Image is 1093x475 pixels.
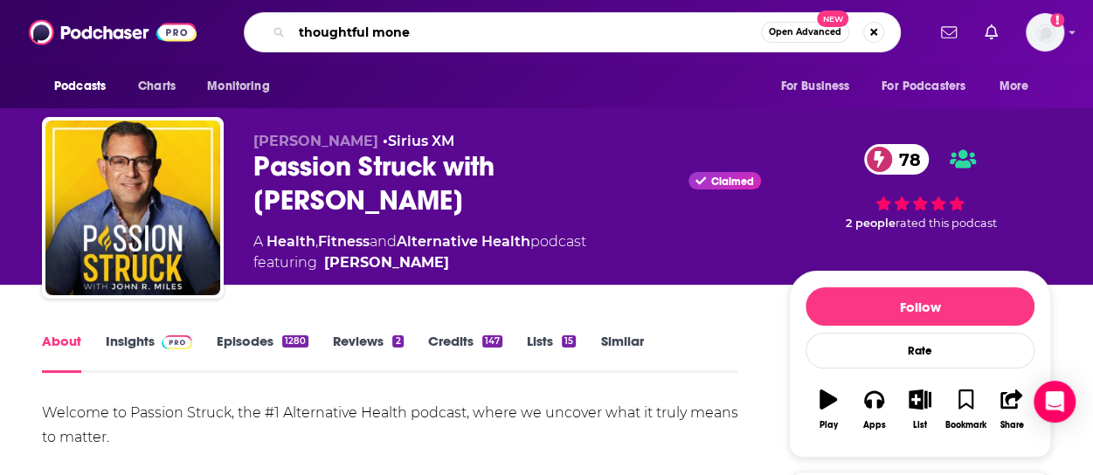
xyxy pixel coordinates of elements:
[282,335,308,348] div: 1280
[846,217,896,230] span: 2 people
[527,333,576,373] a: Lists15
[864,144,930,175] a: 78
[315,233,318,250] span: ,
[370,233,397,250] span: and
[934,17,964,47] a: Show notifications dropdown
[978,17,1005,47] a: Show notifications dropdown
[768,70,871,103] button: open menu
[1034,381,1076,423] div: Open Intercom Messenger
[138,74,176,99] span: Charts
[896,217,997,230] span: rated this podcast
[1000,420,1023,430] div: Share
[162,335,192,349] img: Podchaser Pro
[392,335,403,348] div: 2
[244,12,901,52] div: Search podcasts, credits, & more...
[806,287,1034,326] button: Follow
[945,420,986,430] div: Bookmark
[127,70,186,103] a: Charts
[851,378,896,441] button: Apps
[820,420,838,430] div: Play
[388,133,454,149] a: Sirius XM
[253,252,586,273] span: featuring
[870,70,991,103] button: open menu
[761,22,849,43] button: Open AdvancedNew
[397,233,530,250] a: Alternative Health
[789,133,1051,242] div: 78 2 peoplerated this podcast
[897,378,943,441] button: List
[292,18,761,46] input: Search podcasts, credits, & more...
[913,420,927,430] div: List
[1026,13,1064,52] span: Logged in as hannah.bishop
[54,74,106,99] span: Podcasts
[42,333,81,373] a: About
[45,120,220,295] img: Passion Struck with John R. Miles
[806,378,851,441] button: Play
[769,28,841,37] span: Open Advanced
[987,70,1051,103] button: open menu
[882,74,965,99] span: For Podcasters
[780,74,849,99] span: For Business
[806,333,1034,368] div: Rate
[207,74,269,99] span: Monitoring
[863,420,886,430] div: Apps
[1050,13,1064,27] svg: Add a profile image
[562,335,576,348] div: 15
[318,233,370,250] a: Fitness
[253,133,378,149] span: [PERSON_NAME]
[1026,13,1064,52] img: User Profile
[324,252,449,273] a: John R. Miles
[266,233,315,250] a: Health
[817,10,848,27] span: New
[989,378,1034,441] button: Share
[253,231,586,273] div: A podcast
[42,70,128,103] button: open menu
[1000,74,1029,99] span: More
[29,16,197,49] img: Podchaser - Follow, Share and Rate Podcasts
[217,333,308,373] a: Episodes1280
[711,177,754,186] span: Claimed
[106,333,192,373] a: InsightsPodchaser Pro
[195,70,292,103] button: open menu
[943,378,988,441] button: Bookmark
[1026,13,1064,52] button: Show profile menu
[428,333,502,373] a: Credits147
[882,144,930,175] span: 78
[482,335,502,348] div: 147
[333,333,403,373] a: Reviews2
[600,333,643,373] a: Similar
[383,133,454,149] span: •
